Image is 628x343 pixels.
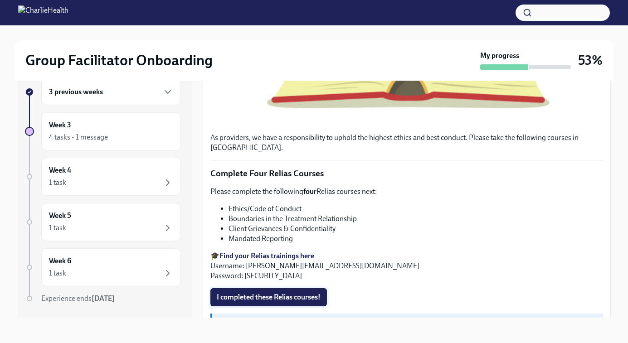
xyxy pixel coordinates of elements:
a: Find your Relias trainings here [219,251,314,260]
a: Week 51 task [25,203,181,241]
strong: My progress [480,51,519,61]
p: As providers, we have a responsibility to uphold the highest ethics and best conduct. Please take... [210,133,603,153]
h3: 53% [578,52,603,68]
div: 3 previous weeks [41,79,181,105]
a: Week 61 task [25,248,181,286]
a: Week 41 task [25,158,181,196]
li: Mandated Reporting [229,234,603,244]
strong: four [303,187,316,196]
p: Please complete the following Relias courses next: [210,187,603,197]
li: Client Grievances & Confidentiality [229,224,603,234]
p: Complete Four Relias Courses [210,168,603,179]
div: 1 task [49,223,66,233]
a: Week 34 tasks • 1 message [25,112,181,150]
span: I completed these Relias courses! [217,293,321,302]
li: Ethics/Code of Conduct [229,204,603,214]
span: Experience ends [41,294,115,303]
h6: 3 previous weeks [49,87,103,97]
button: I completed these Relias courses! [210,288,327,306]
div: 1 task [49,178,66,188]
img: CharlieHealth [18,5,68,20]
h6: Week 6 [49,256,71,266]
strong: [DATE] [92,294,115,303]
h6: Week 3 [49,120,71,130]
p: UKG Billing: Clock this as Compliance Task [215,317,599,327]
div: 1 task [49,268,66,278]
div: 4 tasks • 1 message [49,132,108,142]
h6: Week 4 [49,165,71,175]
li: Boundaries in the Treatment Relationship [229,214,603,224]
h6: Week 5 [49,211,71,221]
p: 🎓 Username: [PERSON_NAME][EMAIL_ADDRESS][DOMAIN_NAME] Password: [SECURITY_DATA] [210,251,603,281]
h2: Group Facilitator Onboarding [25,51,213,69]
